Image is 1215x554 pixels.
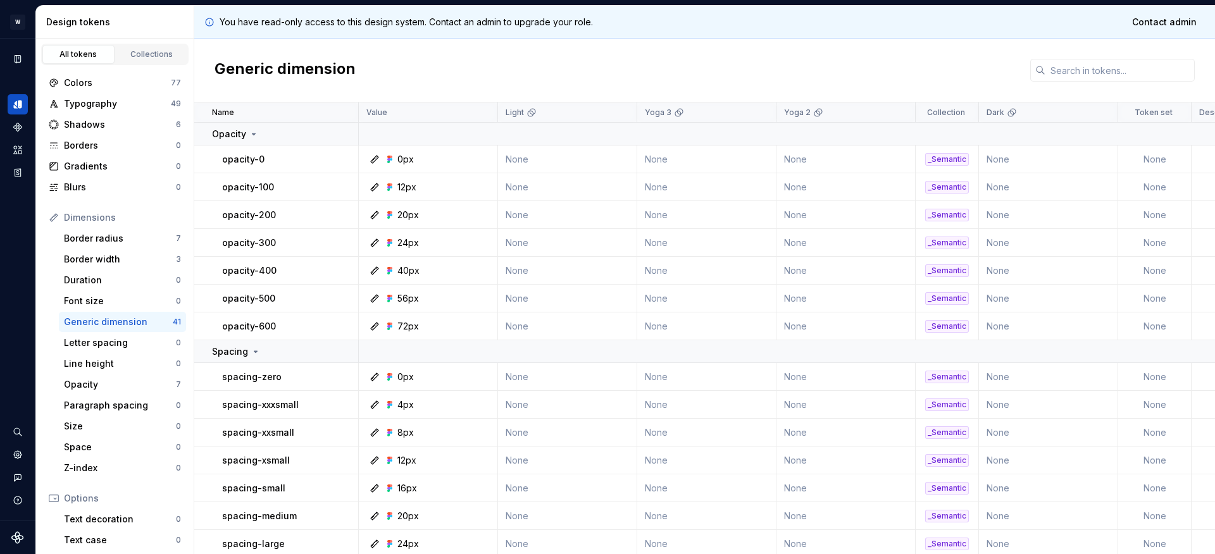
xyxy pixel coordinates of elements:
td: None [979,229,1118,257]
div: _Semantic [925,482,969,495]
p: spacing-large [222,538,285,550]
td: None [1118,502,1192,530]
a: Blurs0 [44,177,186,197]
td: None [776,363,916,391]
a: Space0 [59,437,186,457]
div: 72px [397,320,419,333]
a: Generic dimension41 [59,312,186,332]
a: Typography49 [44,94,186,114]
p: spacing-xsmall [222,454,290,467]
p: opacity-300 [222,237,276,249]
p: Yoga 3 [645,108,671,118]
p: opacity-600 [222,320,276,333]
div: 7 [176,379,181,390]
a: Border radius7 [59,228,186,249]
div: Z-index [64,462,176,474]
td: None [979,419,1118,446]
a: Storybook stories [8,163,28,183]
div: Border radius [64,232,176,245]
div: _Semantic [925,371,969,383]
div: Paragraph spacing [64,399,176,412]
td: None [498,257,637,285]
td: None [637,285,776,312]
td: None [637,446,776,474]
div: _Semantic [925,209,969,221]
td: None [637,145,776,173]
a: Documentation [8,49,28,69]
td: None [979,173,1118,201]
td: None [1118,391,1192,419]
div: 0 [176,140,181,151]
div: Design tokens [8,94,28,114]
p: Collection [927,108,965,118]
div: Design tokens [46,16,189,28]
td: None [979,201,1118,229]
div: Border width [64,253,176,266]
p: Opacity [212,128,246,140]
button: Search ⌘K [8,422,28,442]
p: Spacing [212,345,248,358]
td: None [776,285,916,312]
a: Shadows6 [44,114,186,135]
td: None [776,502,916,530]
a: Font size0 [59,291,186,311]
td: None [979,391,1118,419]
a: Settings [8,445,28,465]
td: None [776,312,916,340]
div: Colors [64,77,171,89]
div: 12px [397,181,416,194]
p: Value [366,108,387,118]
div: Duration [64,274,176,286]
div: 24px [397,538,419,550]
div: Blurs [64,181,176,194]
td: None [1118,285,1192,312]
td: None [1118,173,1192,201]
div: 40px [397,264,420,277]
td: None [776,446,916,474]
td: None [776,257,916,285]
a: Line height0 [59,354,186,374]
a: Colors77 [44,73,186,93]
a: Paragraph spacing0 [59,395,186,416]
button: W [3,8,33,35]
div: Options [64,492,181,505]
div: Typography [64,97,171,110]
div: 0 [176,161,181,171]
p: spacing-medium [222,510,297,522]
td: None [498,391,637,419]
td: None [776,229,916,257]
td: None [637,502,776,530]
div: _Semantic [925,320,969,333]
td: None [1118,474,1192,502]
h2: Generic dimension [215,59,356,82]
div: Font size [64,295,176,307]
td: None [637,312,776,340]
div: Line height [64,357,176,370]
td: None [979,502,1118,530]
td: None [1118,201,1192,229]
td: None [776,391,916,419]
div: 0 [176,359,181,369]
td: None [637,201,776,229]
div: 0 [176,463,181,473]
div: 0 [176,421,181,431]
div: Dimensions [64,211,181,224]
p: You have read-only access to this design system. Contact an admin to upgrade your role. [220,16,593,28]
div: 4px [397,398,414,411]
input: Search in tokens... [1045,59,1195,82]
p: Dark [987,108,1004,118]
div: All tokens [47,49,110,59]
span: Contact admin [1132,16,1197,28]
a: Gradients0 [44,156,186,176]
a: Contact admin [1124,11,1205,34]
td: None [637,474,776,502]
div: Text decoration [64,513,176,526]
div: 56px [397,292,419,305]
div: 0 [176,442,181,452]
td: None [1118,446,1192,474]
div: 0 [176,514,181,524]
div: 0px [397,371,414,383]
